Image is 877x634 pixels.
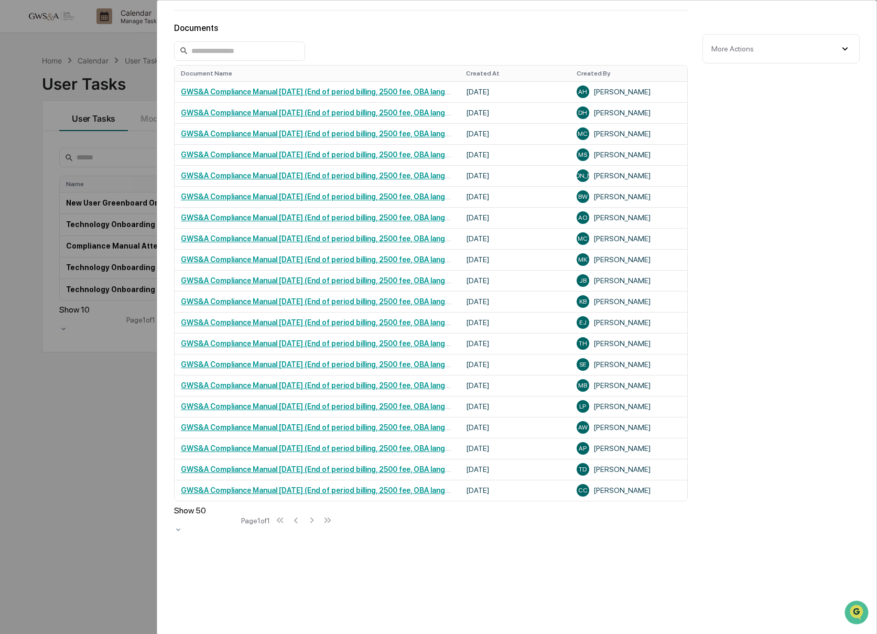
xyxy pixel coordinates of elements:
[460,459,570,480] td: [DATE]
[577,442,681,455] div: [PERSON_NAME]
[577,316,681,329] div: [PERSON_NAME]
[578,130,588,137] span: MC
[460,438,570,459] td: [DATE]
[460,66,570,81] th: Created At
[460,480,570,501] td: [DATE]
[460,270,570,291] td: [DATE]
[460,165,570,186] td: [DATE]
[21,132,68,143] span: Preclearance
[578,193,588,200] span: BW
[10,80,29,99] img: 1746055101610-c473b297-6a78-478c-a979-82029cc54cd1
[579,340,587,347] span: TH
[460,228,570,249] td: [DATE]
[181,465,561,474] a: GWS&A Compliance Manual [DATE] (End of period billing, 2500 fee, OBA language) - [PERSON_NAME] - ...
[460,186,570,207] td: [DATE]
[577,463,681,476] div: [PERSON_NAME]
[577,295,681,308] div: [PERSON_NAME]
[181,171,561,180] a: GWS&A Compliance Manual [DATE] (End of period billing, 2500 fee, OBA language) - [PERSON_NAME] - ...
[460,123,570,144] td: [DATE]
[577,190,681,203] div: [PERSON_NAME]
[241,517,270,525] div: Page 1 of 1
[74,177,127,186] a: Powered byPylon
[843,599,872,628] iframe: Open customer support
[460,417,570,438] td: [DATE]
[181,318,561,327] a: GWS&A Compliance Manual [DATE] (End of period billing, 2500 fee, OBA language) - [PERSON_NAME] - ...
[181,213,561,222] a: GWS&A Compliance Manual [DATE] (End of period billing, 2500 fee, OBA language) - [PERSON_NAME] - ...
[174,506,237,515] div: Show 50
[577,148,681,161] div: [PERSON_NAME]
[460,333,570,354] td: [DATE]
[86,132,130,143] span: Attestations
[460,312,570,333] td: [DATE]
[36,80,172,91] div: Start new chat
[181,339,561,348] a: GWS&A Compliance Manual [DATE] (End of period billing, 2500 fee, OBA language) - [PERSON_NAME] - ...
[570,66,687,81] th: Created By
[10,153,19,162] div: 🔎
[76,133,84,142] div: 🗄️
[174,23,688,33] div: Documents
[181,255,561,264] a: GWS&A Compliance Manual [DATE] (End of period billing, 2500 fee, OBA language) - [PERSON_NAME] - ...
[577,421,681,434] div: [PERSON_NAME]
[577,400,681,413] div: [PERSON_NAME]
[579,319,587,326] span: EJ
[577,106,681,119] div: [PERSON_NAME]
[181,130,561,138] a: GWS&A Compliance Manual [DATE] (End of period billing, 2500 fee, OBA language) - [PERSON_NAME] - ...
[181,88,561,96] a: GWS&A Compliance Manual [DATE] (End of period billing, 2500 fee, OBA language) - [PERSON_NAME] - ...
[181,360,561,369] a: GWS&A Compliance Manual [DATE] (End of period billing, 2500 fee, OBA language) - [PERSON_NAME] - ...
[104,178,127,186] span: Pylon
[181,381,561,390] a: GWS&A Compliance Manual [DATE] (End of period billing, 2500 fee, OBA language) - [PERSON_NAME] - ...
[578,214,587,221] span: AO
[577,337,681,350] div: [PERSON_NAME]
[578,88,587,95] span: AH
[10,22,191,39] p: How can we help?
[577,379,681,392] div: [PERSON_NAME]
[578,424,588,431] span: AW
[181,109,561,117] a: GWS&A Compliance Manual [DATE] (End of period billing, 2500 fee, OBA language) - [PERSON_NAME] - ...
[181,444,561,453] a: GWS&A Compliance Manual [DATE] (End of period billing, 2500 fee, OBA language) - [PERSON_NAME] - ...
[181,402,561,411] a: GWS&A Compliance Manual [DATE] (End of period billing, 2500 fee, OBA language) - [PERSON_NAME] - ...
[579,445,587,452] span: AP
[577,253,681,266] div: [PERSON_NAME]
[181,486,561,495] a: GWS&A Compliance Manual [DATE] (End of period billing, 2500 fee, OBA language) - [PERSON_NAME] - ...
[579,361,587,368] span: SE
[577,211,681,224] div: [PERSON_NAME]
[181,297,561,306] a: GWS&A Compliance Manual [DATE] (End of period billing, 2500 fee, OBA language) - [PERSON_NAME] - ...
[579,403,586,410] span: LP
[178,83,191,96] button: Start new chat
[578,109,587,116] span: DH
[181,276,561,285] a: GWS&A Compliance Manual [DATE] (End of period billing, 2500 fee, OBA language) - [PERSON_NAME] - ...
[460,207,570,228] td: [DATE]
[577,484,681,497] div: [PERSON_NAME]
[577,127,681,140] div: [PERSON_NAME]
[558,172,607,179] span: [PERSON_NAME]
[175,66,460,81] th: Document Name
[72,128,134,147] a: 🗄️Attestations
[181,234,561,243] a: GWS&A Compliance Manual [DATE] (End of period billing, 2500 fee, OBA language) - [PERSON_NAME] - ...
[460,249,570,270] td: [DATE]
[578,235,588,242] span: MC
[577,232,681,245] div: [PERSON_NAME]
[577,169,681,182] div: [PERSON_NAME]
[460,354,570,375] td: [DATE]
[21,152,66,163] span: Data Lookup
[181,423,577,432] a: GWS&A Compliance Manual [DATE] (End of period billing, 2500 fee, OBA language) - [PERSON_NAME] Wa...
[460,291,570,312] td: [DATE]
[577,274,681,287] div: [PERSON_NAME]
[10,133,19,142] div: 🖐️
[578,151,587,158] span: MS
[579,277,587,284] span: JB
[578,382,587,389] span: MB
[36,91,137,99] div: We're offline, we'll be back soon
[460,81,570,102] td: [DATE]
[711,45,754,53] div: More Actions
[578,256,587,263] span: MK
[460,102,570,123] td: [DATE]
[460,375,570,396] td: [DATE]
[579,298,587,305] span: KB
[578,487,588,494] span: CC
[181,192,561,201] a: GWS&A Compliance Manual [DATE] (End of period billing, 2500 fee, OBA language) - [PERSON_NAME] - ...
[577,85,681,98] div: [PERSON_NAME]
[6,148,70,167] a: 🔎Data Lookup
